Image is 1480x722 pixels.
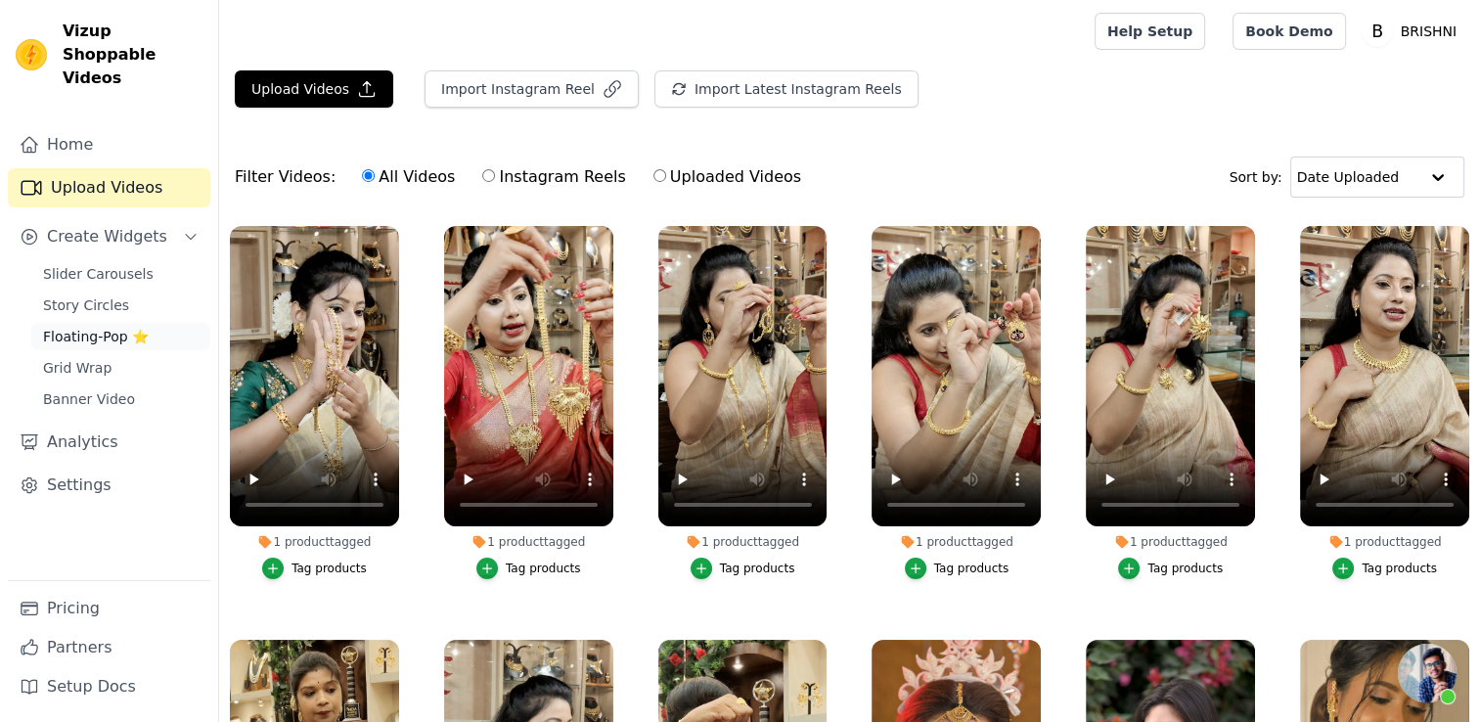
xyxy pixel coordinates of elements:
button: Import Instagram Reel [425,70,639,108]
button: Tag products [1118,558,1223,579]
div: Tag products [1362,561,1437,576]
div: 1 product tagged [872,534,1041,550]
button: Upload Videos [235,70,393,108]
button: Tag products [905,558,1009,579]
span: Create Widgets [47,225,167,248]
span: Slider Carousels [43,264,154,284]
div: 1 product tagged [658,534,828,550]
button: Tag products [262,558,367,579]
span: Grid Wrap [43,358,112,378]
label: All Videos [361,164,456,190]
a: Help Setup [1095,13,1205,50]
button: B BRISHNI [1362,14,1464,49]
a: Slider Carousels [31,260,210,288]
div: Tag products [934,561,1009,576]
p: BRISHNI [1393,14,1464,49]
div: Sort by: [1230,157,1465,198]
span: Story Circles [43,295,129,315]
a: Setup Docs [8,667,210,706]
input: Uploaded Videos [653,169,666,182]
a: Grid Wrap [31,354,210,382]
span: Vizup Shoppable Videos [63,20,202,90]
a: Partners [8,628,210,667]
input: All Videos [362,169,375,182]
div: Tag products [720,561,795,576]
text: B [1371,22,1383,41]
button: Create Widgets [8,217,210,256]
a: Banner Video [31,385,210,413]
div: 1 product tagged [444,534,613,550]
a: Analytics [8,423,210,462]
div: Tag products [506,561,581,576]
div: 1 product tagged [230,534,399,550]
div: Tag products [292,561,367,576]
a: Open chat [1398,644,1457,702]
label: Uploaded Videos [652,164,802,190]
a: Settings [8,466,210,505]
div: Tag products [1147,561,1223,576]
button: Tag products [1332,558,1437,579]
a: Book Demo [1233,13,1345,50]
a: Story Circles [31,292,210,319]
a: Upload Videos [8,168,210,207]
span: Floating-Pop ⭐ [43,327,149,346]
img: Vizup [16,39,47,70]
div: 1 product tagged [1300,534,1469,550]
input: Instagram Reels [482,169,495,182]
a: Floating-Pop ⭐ [31,323,210,350]
button: Import Latest Instagram Reels [654,70,919,108]
button: Tag products [691,558,795,579]
span: Banner Video [43,389,135,409]
div: Filter Videos: [235,155,812,200]
label: Instagram Reels [481,164,626,190]
a: Pricing [8,589,210,628]
div: 1 product tagged [1086,534,1255,550]
a: Home [8,125,210,164]
button: Tag products [476,558,581,579]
